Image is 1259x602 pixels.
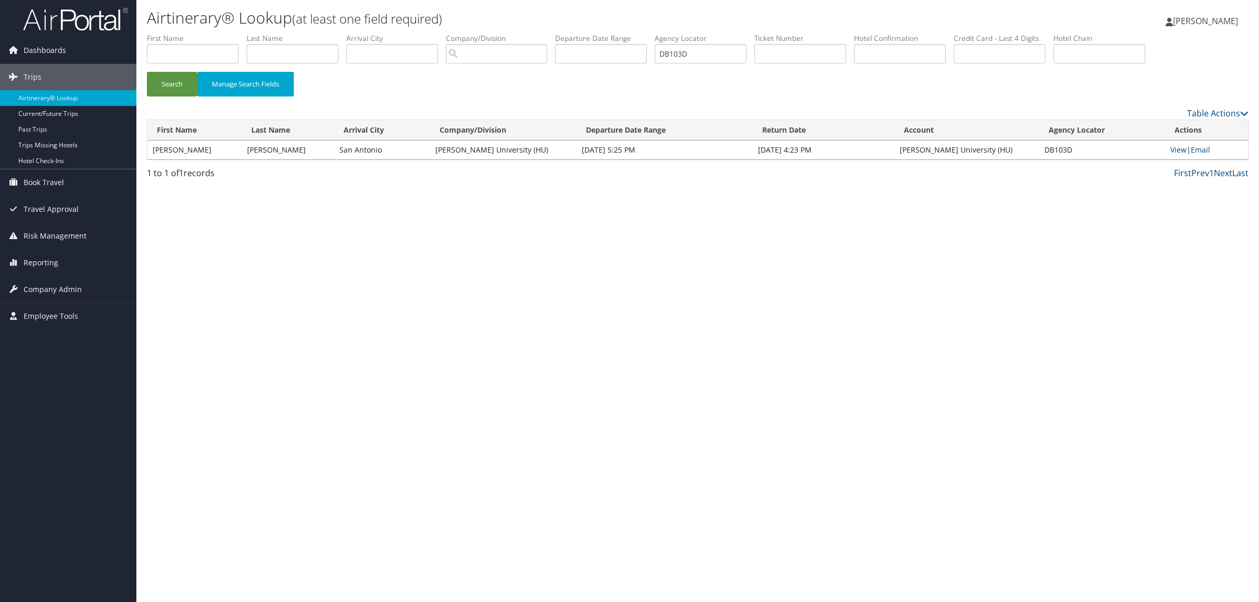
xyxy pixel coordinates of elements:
[242,120,334,141] th: Last Name: activate to sort column ascending
[894,141,1039,159] td: [PERSON_NAME] University (HU)
[24,250,58,276] span: Reporting
[197,72,294,96] button: Manage Search Fields
[334,120,430,141] th: Arrival City: activate to sort column ascending
[147,7,881,29] h1: Airtinerary® Lookup
[1214,167,1232,179] a: Next
[446,33,555,44] label: Company/Division
[1232,167,1249,179] a: Last
[1165,120,1248,141] th: Actions
[24,303,78,329] span: Employee Tools
[1166,5,1249,37] a: [PERSON_NAME]
[1187,107,1249,119] a: Table Actions
[894,120,1039,141] th: Account: activate to sort column descending
[555,33,655,44] label: Departure Date Range
[179,167,184,179] span: 1
[242,141,334,159] td: [PERSON_NAME]
[147,33,247,44] label: First Name
[24,196,79,222] span: Travel Approval
[24,169,64,196] span: Book Travel
[577,120,752,141] th: Departure Date Range: activate to sort column ascending
[292,10,442,27] small: (at least one field required)
[577,141,752,159] td: [DATE] 5:25 PM
[147,72,197,96] button: Search
[754,33,854,44] label: Ticket Number
[346,33,446,44] label: Arrival City
[147,120,242,141] th: First Name: activate to sort column ascending
[1039,141,1165,159] td: DB103D
[247,33,346,44] label: Last Name
[1191,145,1210,155] a: Email
[655,33,754,44] label: Agency Locator
[753,120,894,141] th: Return Date: activate to sort column ascending
[1173,15,1238,27] span: [PERSON_NAME]
[1170,145,1187,155] a: View
[24,276,82,303] span: Company Admin
[24,64,41,90] span: Trips
[1039,120,1165,141] th: Agency Locator: activate to sort column ascending
[1174,167,1191,179] a: First
[1191,167,1209,179] a: Prev
[334,141,430,159] td: San Antonio
[24,37,66,63] span: Dashboards
[1209,167,1214,179] a: 1
[1165,141,1248,159] td: |
[753,141,894,159] td: [DATE] 4:23 PM
[147,141,242,159] td: [PERSON_NAME]
[954,33,1053,44] label: Credit Card - Last 4 Digits
[430,120,577,141] th: Company/Division
[24,223,87,249] span: Risk Management
[430,141,577,159] td: [PERSON_NAME] University (HU)
[147,167,411,185] div: 1 to 1 of records
[1053,33,1153,44] label: Hotel Chain
[23,7,128,31] img: airportal-logo.png
[854,33,954,44] label: Hotel Confirmation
